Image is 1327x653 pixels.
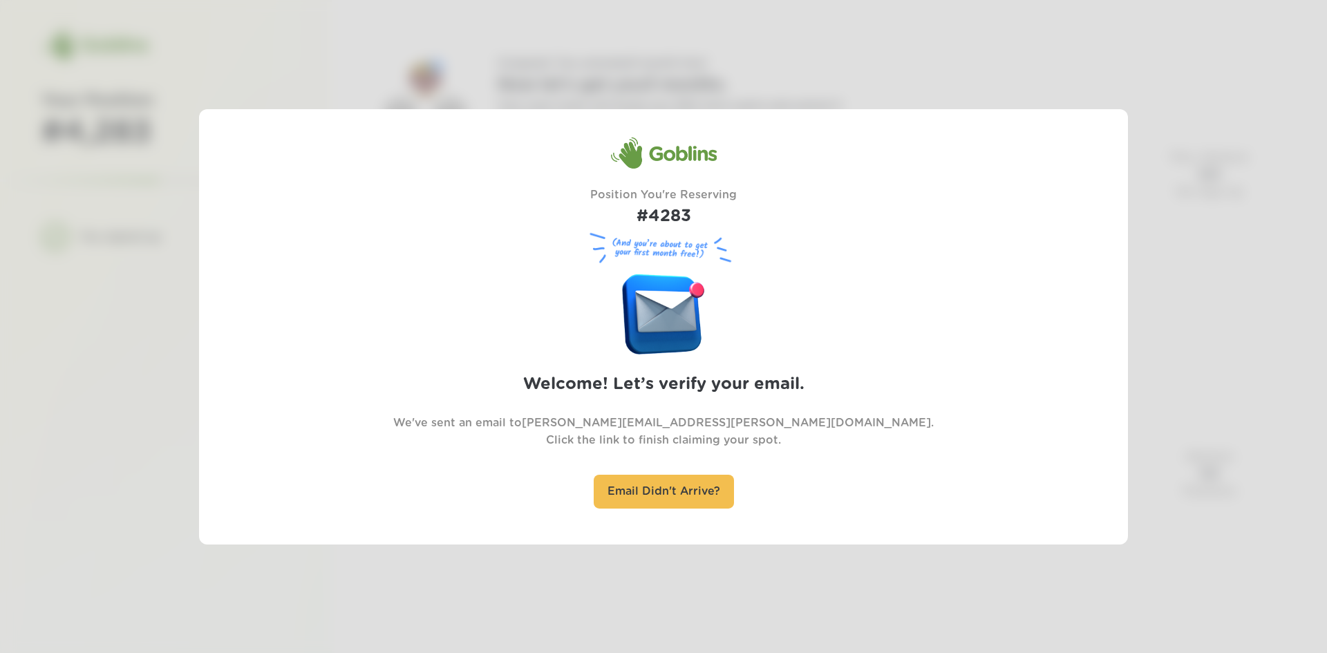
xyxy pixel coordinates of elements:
[594,475,734,509] div: Email Didn't Arrive?
[584,229,743,267] figure: (And you’re about to get your first month free!)
[393,415,934,449] p: We've sent an email to [PERSON_NAME][EMAIL_ADDRESS][PERSON_NAME][DOMAIN_NAME] . Click the link to...
[590,204,737,229] h1: #4283
[590,187,737,229] div: Position You're Reserving
[610,136,717,169] div: Goblins
[523,372,804,397] h2: Welcome! Let’s verify your email.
